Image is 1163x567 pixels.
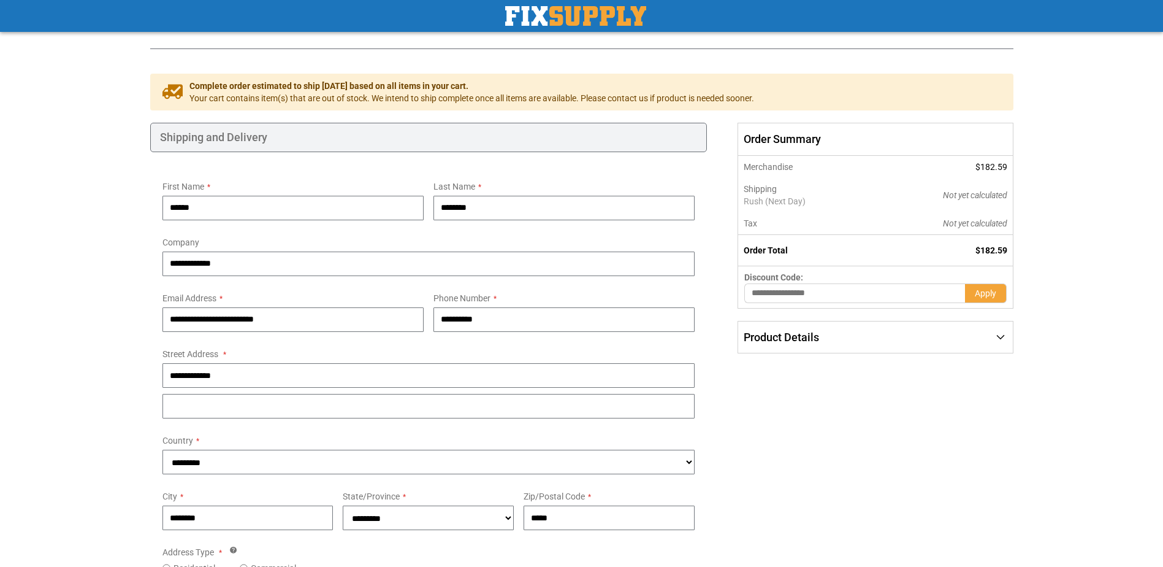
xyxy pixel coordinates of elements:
span: City [162,492,177,501]
div: Shipping and Delivery [150,123,707,152]
span: Zip/Postal Code [524,492,585,501]
span: Email Address [162,293,216,303]
span: Not yet calculated [943,218,1007,228]
span: Rush (Next Day) [744,195,867,207]
span: Product Details [744,331,819,344]
span: Not yet calculated [943,190,1007,200]
span: Street Address [162,349,218,359]
span: Apply [975,288,996,298]
span: Last Name [433,182,475,191]
span: First Name [162,182,204,191]
th: Merchandise [738,156,874,178]
span: Phone Number [433,293,490,303]
span: Country [162,436,193,445]
span: Your cart contains item(s) that are out of stock. We intend to ship complete once all items are a... [189,92,754,104]
span: Shipping [744,184,777,194]
strong: Order Total [744,245,788,255]
span: $182.59 [975,245,1007,255]
a: store logo [505,6,646,26]
th: Tax [738,212,874,235]
span: Discount Code: [744,272,803,282]
img: Fix Industrial Supply [505,6,646,26]
h1: Check Out [150,9,1013,36]
span: Order Summary [738,123,1013,156]
span: Complete order estimated to ship [DATE] based on all items in your cart. [189,80,754,92]
button: Apply [965,283,1007,303]
span: State/Province [343,492,400,501]
span: $182.59 [975,162,1007,172]
span: Address Type [162,547,214,557]
span: Company [162,237,199,247]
